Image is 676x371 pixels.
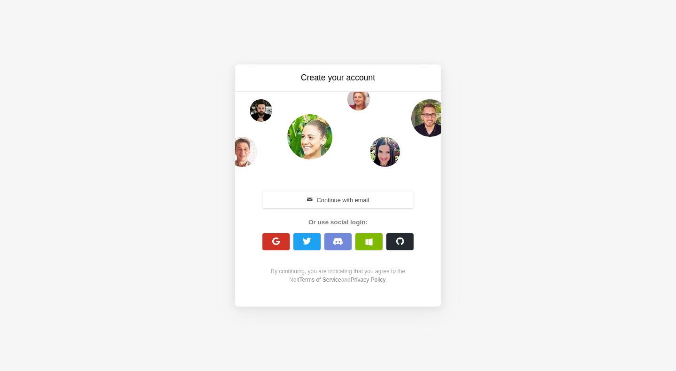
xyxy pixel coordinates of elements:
[262,191,414,208] button: Continue with email
[351,276,385,283] a: Privacy Policy
[257,267,419,284] div: By continuing, you are indicating that you agree to the Nolt and .
[257,218,419,227] div: Or use social login:
[259,72,417,84] h3: Create your account
[299,276,341,283] a: Terms of Service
